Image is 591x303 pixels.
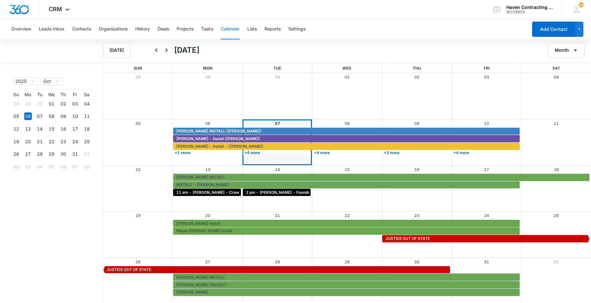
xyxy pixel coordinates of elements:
[136,259,141,264] a: 26
[176,174,225,180] span: [PERSON_NAME] INSTALL
[36,125,44,133] div: 14
[24,100,32,108] div: 29
[484,213,489,218] a: 24
[175,221,518,226] div: Greg Sharp Install
[175,289,518,295] div: Craig Install
[107,267,151,273] span: JUSTICE OUT OF STATE
[34,148,46,161] td: 2025-10-28
[22,148,34,161] td: 2025-10-27
[579,2,584,7] div: notifications count
[46,123,57,135] td: 2025-10-15
[34,92,46,98] th: Tu
[264,19,281,39] button: Reports
[22,110,34,123] td: 2025-10-06
[48,163,55,171] div: 05
[134,66,142,71] span: Sun
[12,112,20,120] div: 05
[57,148,69,161] td: 2025-10-30
[34,123,46,135] td: 2025-10-14
[342,66,351,71] span: Wed
[176,228,232,234] span: Maple [PERSON_NAME] Install
[175,182,518,188] div: INSTALL - MARK TURNER
[57,160,69,173] td: 2025-11-06
[83,163,91,171] div: 08
[484,66,489,71] span: Fri
[205,259,210,264] a: 27
[103,43,130,58] button: [DATE]
[69,135,81,148] td: 2025-10-24
[36,138,44,145] div: 21
[34,110,46,123] td: 2025-10-07
[10,160,22,173] td: 2025-11-02
[288,19,306,39] button: Settings
[345,75,350,79] a: 01
[57,92,69,98] th: Th
[201,19,213,39] button: Tasks
[175,228,518,234] div: Maple Barnard Install
[244,190,309,195] div: 2 pm - Beverly Presley - Foundation - Mammoth Springs
[414,121,419,126] a: 09
[71,163,79,171] div: 07
[175,128,518,134] div: CHERYL KAZLASKAS INSTALL (Jimmy)
[506,5,553,10] div: account name
[24,150,32,158] div: 27
[484,121,489,126] a: 10
[43,78,60,85] span: Oct
[414,167,419,172] a: 16
[24,112,32,120] div: 06
[83,150,91,158] div: 01
[384,236,588,241] div: JUSTICE OUT OF STATE
[176,274,225,280] span: [PERSON_NAME] INSTALL
[81,92,93,98] th: Sa
[57,123,69,135] td: 2025-10-16
[136,75,141,79] a: 28
[71,150,79,158] div: 31
[24,138,32,145] div: 20
[12,150,20,158] div: 26
[275,259,280,264] a: 28
[484,167,489,172] a: 17
[49,6,62,12] span: CRM
[15,78,36,85] span: 2025
[205,213,210,218] a: 20
[136,121,141,126] a: 05
[34,160,46,173] td: 2025-11-04
[46,110,57,123] td: 2025-10-08
[175,136,518,142] div: Robin Dauer - Install (Travis)
[24,163,32,171] div: 03
[176,182,229,188] span: INSTALL - [PERSON_NAME]
[552,66,560,71] span: Sat
[81,110,93,123] td: 2025-10-11
[414,259,419,264] a: 30
[205,75,210,79] a: 29
[81,135,93,148] td: 2025-10-25
[71,138,79,145] div: 24
[175,174,588,180] div: RON HAYNIE INSTALL
[22,135,34,148] td: 2025-10-20
[69,123,81,135] td: 2025-10-17
[69,98,81,110] td: 2025-10-03
[10,98,22,110] td: 2025-09-28
[60,150,67,158] div: 30
[275,213,280,218] a: 21
[484,75,489,79] a: 03
[12,125,20,133] div: 12
[345,121,350,126] a: 08
[175,190,239,195] div: 11 am - Brenda Moody - Crawl Space/Backyard Drainage
[60,138,67,145] div: 23
[57,98,69,110] td: 2025-10-02
[69,92,81,98] th: Fr
[246,190,362,195] span: 2 pm - [PERSON_NAME] - Foundation - [GEOGRAPHIC_DATA]
[136,167,141,172] a: 12
[36,112,44,120] div: 07
[243,150,311,155] a: +4 more
[60,125,67,133] div: 16
[48,138,55,145] div: 22
[176,190,289,195] span: 11 am - [PERSON_NAME] - Crawl Space/Backyard Drainage
[175,282,518,288] div: MARTIN PROJECT
[221,19,240,39] button: Calendar
[69,148,81,161] td: 2025-10-31
[205,121,210,126] a: 06
[161,45,172,55] button: Next
[22,98,34,110] td: 2025-09-29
